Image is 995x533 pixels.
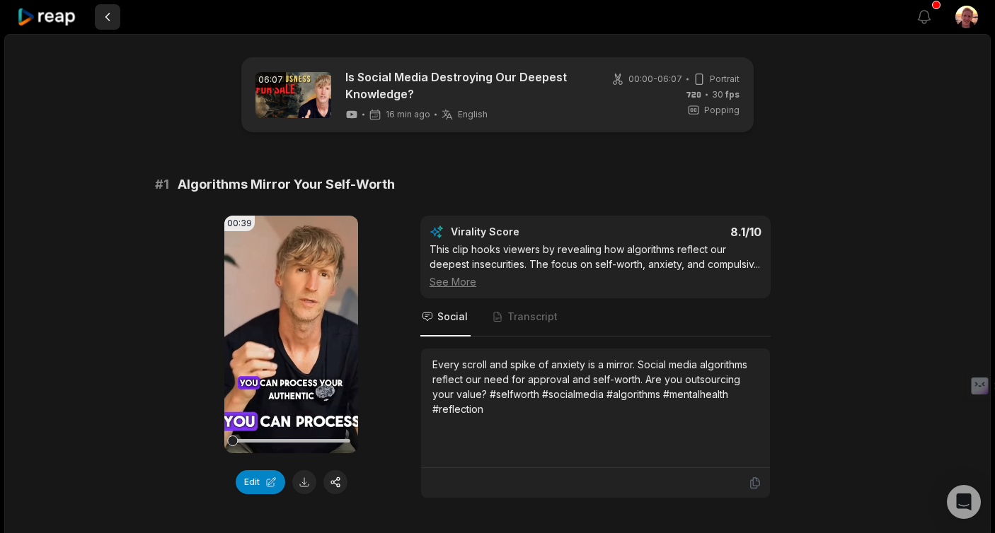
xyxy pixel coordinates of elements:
[704,104,740,117] span: Popping
[451,225,603,239] div: Virality Score
[507,310,558,324] span: Transcript
[224,216,358,453] video: Your browser does not support mp4 format.
[712,88,740,101] span: 30
[947,485,981,519] div: Open Intercom Messenger
[437,310,468,324] span: Social
[710,73,740,86] span: Portrait
[236,470,285,494] button: Edit
[725,89,740,100] span: fps
[420,298,771,336] nav: Tabs
[386,109,430,120] span: 16 min ago
[178,175,395,194] span: Algorithms Mirror Your Self-Worth
[345,69,589,102] a: Is Social Media Destroying Our Deepest Knowledge?
[430,274,761,289] div: See More
[432,357,759,416] div: Every scroll and spike of anxiety is a mirror. Social media algorithms reflect our need for appro...
[610,225,762,239] div: 8.1 /10
[628,73,682,86] span: 00:00 - 06:07
[458,109,488,120] span: English
[155,175,169,194] span: # 1
[430,242,761,289] div: This clip hooks viewers by revealing how algorithms reflect our deepest insecurities. The focus o...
